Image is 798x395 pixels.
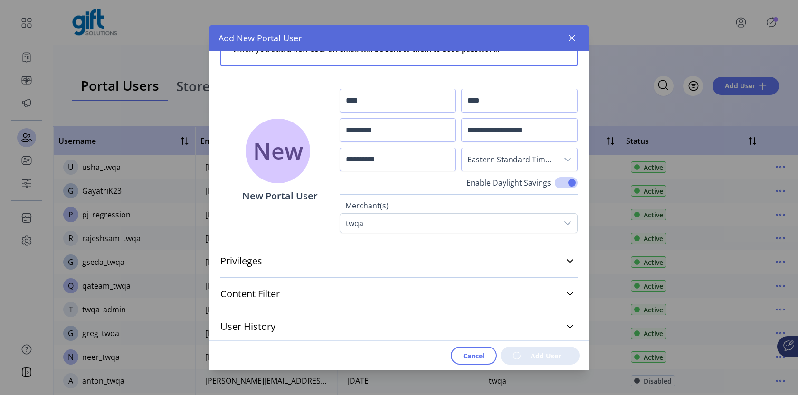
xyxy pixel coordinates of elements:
a: Privileges [220,251,578,272]
div: dropdown trigger [558,148,577,171]
a: Content Filter [220,283,578,304]
p: New Portal User [242,189,318,203]
span: Add New Portal User [218,32,302,45]
label: Merchant(s) [345,200,572,213]
span: New [253,134,303,168]
span: Privileges [220,256,262,266]
div: twqa [340,214,369,233]
span: Cancel [463,351,484,361]
span: Content Filter [220,289,280,299]
span: Eastern Standard Time - New York (GMT-5) [462,148,558,171]
button: Cancel [451,347,497,365]
label: Enable Daylight Savings [466,177,551,188]
span: User History [220,322,275,331]
a: User History [220,316,578,337]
